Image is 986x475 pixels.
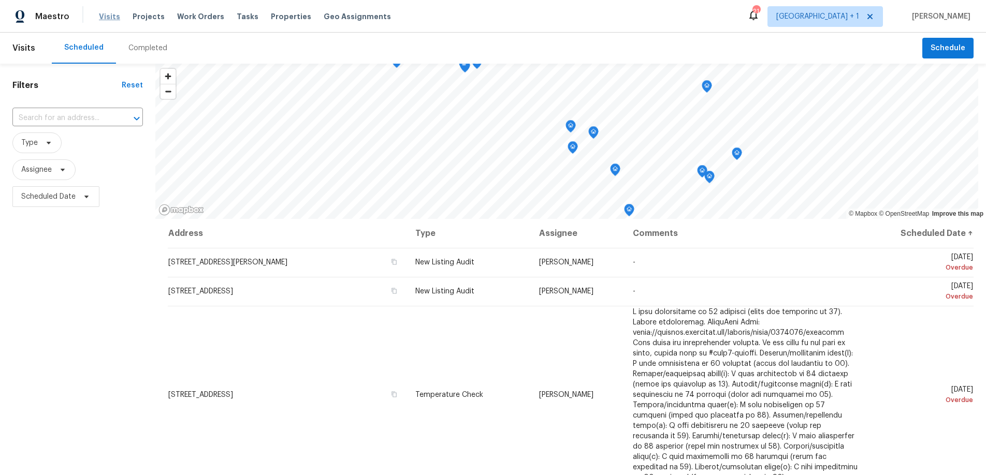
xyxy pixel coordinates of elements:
span: [STREET_ADDRESS][PERSON_NAME] [168,259,287,266]
span: [PERSON_NAME] [908,11,970,22]
div: Scheduled [64,42,104,53]
div: Overdue [875,291,973,302]
h1: Filters [12,80,122,91]
span: Visits [12,37,35,60]
div: Map marker [459,58,469,74]
button: Open [129,111,144,126]
div: Map marker [568,141,578,157]
span: [STREET_ADDRESS] [168,391,233,398]
div: Reset [122,80,143,91]
div: Map marker [732,147,742,164]
a: Improve this map [932,210,983,217]
canvas: Map [155,64,978,219]
span: Schedule [931,42,965,55]
span: Type [21,138,38,148]
span: New Listing Audit [415,288,474,295]
span: Visits [99,11,120,22]
span: Temperature Check [415,391,483,398]
input: Search for an address... [12,110,114,126]
th: Type [407,219,531,248]
div: Map marker [624,204,634,220]
div: Map marker [610,164,620,180]
span: Tasks [237,13,258,20]
button: Copy Address [389,257,399,266]
span: Projects [133,11,165,22]
button: Copy Address [389,286,399,295]
th: Comments [625,219,866,248]
span: Scheduled Date [21,191,76,202]
div: Overdue [875,262,973,273]
div: Map marker [697,165,707,181]
button: Copy Address [389,390,399,399]
button: Zoom out [161,84,176,99]
span: Geo Assignments [324,11,391,22]
th: Assignee [531,219,625,248]
span: [PERSON_NAME] [539,391,593,398]
th: Address [168,219,407,248]
div: Completed [128,43,167,53]
span: Maestro [35,11,69,22]
span: Properties [271,11,311,22]
span: - [633,288,635,295]
span: [GEOGRAPHIC_DATA] + 1 [776,11,859,22]
span: - [633,259,635,266]
div: Map marker [472,56,482,72]
th: Scheduled Date ↑ [866,219,974,248]
span: [PERSON_NAME] [539,259,593,266]
span: [DATE] [875,283,973,302]
span: [DATE] [875,386,973,405]
a: Mapbox [849,210,877,217]
span: Work Orders [177,11,224,22]
div: Map marker [565,120,576,136]
button: Schedule [922,38,974,59]
div: Overdue [875,395,973,405]
span: [PERSON_NAME] [539,288,593,295]
div: Map marker [588,126,599,142]
a: OpenStreetMap [879,210,929,217]
a: Mapbox homepage [158,204,204,216]
div: Map marker [704,171,715,187]
button: Zoom in [161,69,176,84]
span: New Listing Audit [415,259,474,266]
div: Map marker [702,80,712,96]
span: Assignee [21,165,52,175]
div: 21 [752,6,760,17]
span: [STREET_ADDRESS] [168,288,233,295]
span: [DATE] [875,254,973,273]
